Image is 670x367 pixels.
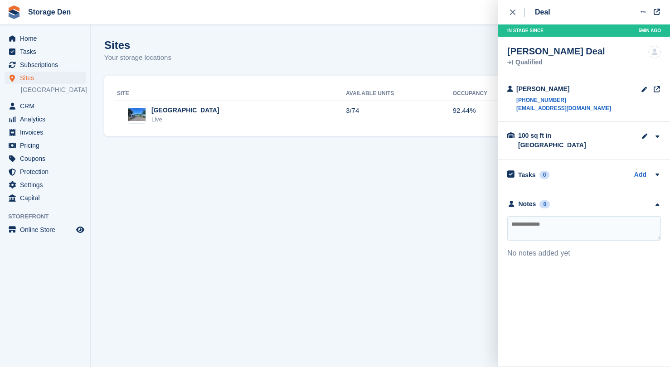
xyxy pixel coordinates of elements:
span: In stage since [507,27,544,34]
a: [EMAIL_ADDRESS][DOMAIN_NAME] [516,104,611,112]
span: No notes added yet [507,249,570,257]
th: Occupancy [453,87,530,101]
span: Online Store [20,223,74,236]
th: Site [115,87,346,101]
span: Sites [20,72,74,84]
a: Add [634,170,646,180]
h1: Sites [104,39,171,51]
a: Preview store [75,224,86,235]
a: menu [5,139,86,152]
span: Capital [20,192,74,204]
span: Settings [20,179,74,191]
span: Storefront [8,212,90,221]
span: Coupons [20,152,74,165]
a: menu [5,113,86,126]
span: Subscriptions [20,58,74,71]
a: menu [5,45,86,58]
img: deal-assignee-blank [648,46,661,58]
span: Pricing [20,139,74,152]
img: Image of Aberdeen site [128,108,146,121]
div: Qualified [507,59,605,66]
img: stora-icon-8386f47178a22dfd0bd8f6a31ec36ba5ce8667c1dd55bd0f319d3a0aa187defe.svg [7,5,21,19]
div: Notes [519,199,536,209]
span: Invoices [20,126,74,139]
span: Protection [20,165,74,178]
a: [PHONE_NUMBER] [516,96,611,104]
a: menu [5,223,86,236]
div: 0 [539,171,550,179]
div: 100 sq ft in [GEOGRAPHIC_DATA] [518,131,609,150]
a: Storage Den [24,5,74,19]
h2: Tasks [518,171,536,179]
div: Live [151,115,219,124]
div: [GEOGRAPHIC_DATA] [151,106,219,115]
a: menu [5,179,86,191]
a: [GEOGRAPHIC_DATA] [21,86,86,94]
span: 5MIN AGO [639,27,661,34]
span: CRM [20,100,74,112]
td: 92.44% [453,101,530,129]
div: 0 [539,200,550,208]
th: Available Units [346,87,453,101]
a: menu [5,165,86,178]
div: Deal [535,7,550,18]
td: 3/74 [346,101,453,129]
p: Your storage locations [104,53,171,63]
div: [PERSON_NAME] [516,84,611,94]
a: menu [5,192,86,204]
a: menu [5,100,86,112]
a: menu [5,152,86,165]
a: menu [5,32,86,45]
a: menu [5,72,86,84]
span: Home [20,32,74,45]
a: menu [5,58,86,71]
div: [PERSON_NAME] Deal [507,46,605,57]
span: Analytics [20,113,74,126]
a: menu [5,126,86,139]
span: Tasks [20,45,74,58]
